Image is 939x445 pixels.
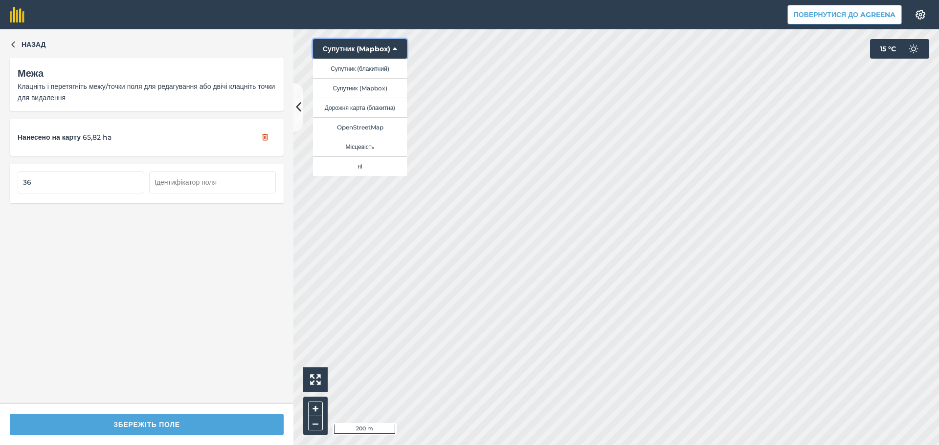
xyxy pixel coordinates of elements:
img: svg+xml;base64,PD94bWwgdmVyc2lvbj0iMS4wIiBlbmNvZGluZz0idXRmLTgiPz4KPCEtLSBHZW5lcmF0b3I6IEFkb2JlIE... [904,39,923,59]
input: Назва поля [18,171,144,193]
button: ні [313,156,407,176]
button: Місцевість [313,137,407,156]
span: 15 ° C [880,39,896,59]
span: Клацніть і перетягніть межу/точки поля для редагування або двічі клацніть точки для видалення [18,82,275,102]
button: Повернутися до Agreena [787,5,902,24]
input: Ідентифікатор поля [149,171,276,193]
button: ЗБЕРЕЖІТЬ ПОЛЕ [10,414,284,435]
button: OpenStreetMap [313,117,407,137]
img: fieldmargin Логотип [10,7,24,22]
img: Four arrows, one pointing top left, one top right, one bottom right and the last bottom left [310,374,321,385]
span: 65,82 ha [83,132,112,143]
button: Супутник (Mapbox) [313,39,407,59]
span: Назад [22,39,46,50]
button: 15 °C [870,39,929,59]
button: Назад [10,39,46,50]
button: Дорожня карта (блакитна) [313,98,407,117]
img: A cog icon [915,10,926,20]
div: Межа [18,65,276,81]
span: Нанесено на карту [18,132,81,143]
button: Супутник (блакитний) [313,59,407,78]
button: Супутник (Mapbox) [313,78,407,98]
button: – [308,416,323,430]
button: + [308,402,323,416]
